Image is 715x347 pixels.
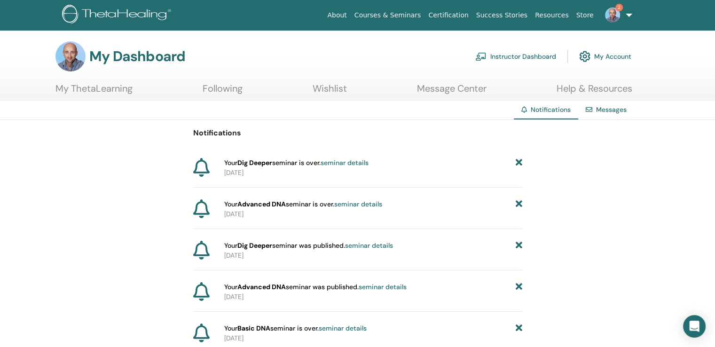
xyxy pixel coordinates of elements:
a: Following [203,83,243,101]
img: default.jpg [605,8,620,23]
p: [DATE] [224,209,522,219]
strong: Basic DNA [237,324,270,332]
a: Help & Resources [557,83,632,101]
a: seminar details [319,324,367,332]
p: [DATE] [224,168,522,178]
span: Your seminar is over. [224,199,382,209]
p: [DATE] [224,333,522,343]
a: Messages [596,105,627,114]
img: logo.png [62,5,174,26]
strong: Dig Deeper [237,158,272,167]
span: Notifications [531,105,571,114]
span: Your seminar was published. [224,282,407,292]
a: My Account [579,46,631,67]
a: My ThetaLearning [55,83,133,101]
strong: Advanced DNA [237,283,286,291]
a: seminar details [345,241,393,250]
a: seminar details [359,283,407,291]
a: Instructor Dashboard [475,46,556,67]
p: Notifications [193,127,522,139]
h3: My Dashboard [89,48,185,65]
img: chalkboard-teacher.svg [475,52,487,61]
a: Message Center [417,83,487,101]
span: Your seminar was published. [224,241,393,251]
a: Courses & Seminars [351,7,425,24]
a: Wishlist [313,83,347,101]
p: [DATE] [224,292,522,302]
strong: Advanced DNA [237,200,286,208]
a: Resources [531,7,573,24]
strong: Dig Deeper [237,241,272,250]
span: 2 [615,4,623,11]
img: cog.svg [579,48,590,64]
a: About [323,7,350,24]
span: Your seminar is over. [224,323,367,333]
p: [DATE] [224,251,522,260]
img: default.jpg [55,41,86,71]
div: Open Intercom Messenger [683,315,706,338]
a: seminar details [321,158,369,167]
a: Success Stories [472,7,531,24]
span: Your seminar is over. [224,158,369,168]
a: Certification [424,7,472,24]
a: seminar details [334,200,382,208]
a: Store [573,7,597,24]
